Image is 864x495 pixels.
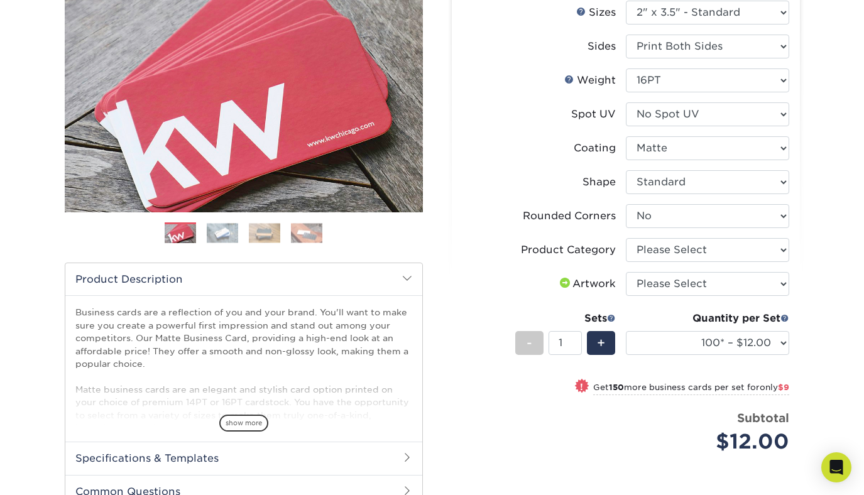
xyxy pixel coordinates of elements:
div: Weight [564,73,616,88]
div: Artwork [557,276,616,291]
iframe: Google Customer Reviews [3,457,107,491]
img: Business Cards 02 [207,223,238,242]
img: Business Cards 03 [249,223,280,242]
span: show more [219,415,268,432]
span: only [760,383,789,392]
img: Business Cards 04 [291,223,322,242]
strong: 150 [609,383,624,392]
div: Product Category [521,242,616,258]
div: Coating [574,141,616,156]
div: Spot UV [571,107,616,122]
div: Quantity per Set [626,311,789,326]
div: $12.00 [635,427,789,457]
div: Shape [582,175,616,190]
div: Rounded Corners [523,209,616,224]
span: + [597,334,605,352]
h2: Product Description [65,263,422,295]
div: Sides [588,39,616,54]
img: Business Cards 01 [165,218,196,249]
strong: Subtotal [737,411,789,425]
div: Sets [515,311,616,326]
span: - [527,334,532,352]
span: ! [580,380,583,393]
span: $9 [778,383,789,392]
div: Sizes [576,5,616,20]
div: Open Intercom Messenger [821,452,851,482]
h2: Specifications & Templates [65,442,422,474]
p: Business cards are a reflection of you and your brand. You'll want to make sure you create a powe... [75,306,412,485]
small: Get more business cards per set for [593,383,789,395]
